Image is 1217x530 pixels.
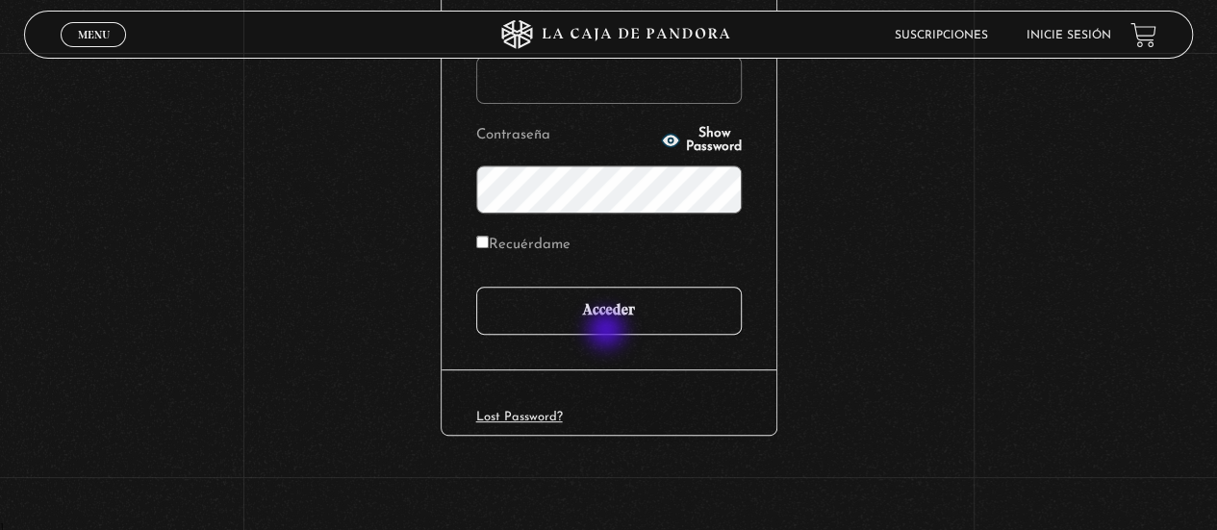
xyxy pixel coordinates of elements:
span: Menu [78,29,110,40]
a: Lost Password? [476,411,563,423]
a: View your shopping cart [1130,22,1156,48]
span: Cerrar [71,45,116,59]
label: Contraseña [476,121,656,151]
button: Show Password [661,127,742,154]
span: Show Password [686,127,742,154]
input: Acceder [476,287,742,335]
label: Recuérdame [476,231,570,261]
a: Suscripciones [895,30,988,41]
input: Recuérdame [476,236,489,248]
a: Inicie sesión [1027,30,1111,41]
